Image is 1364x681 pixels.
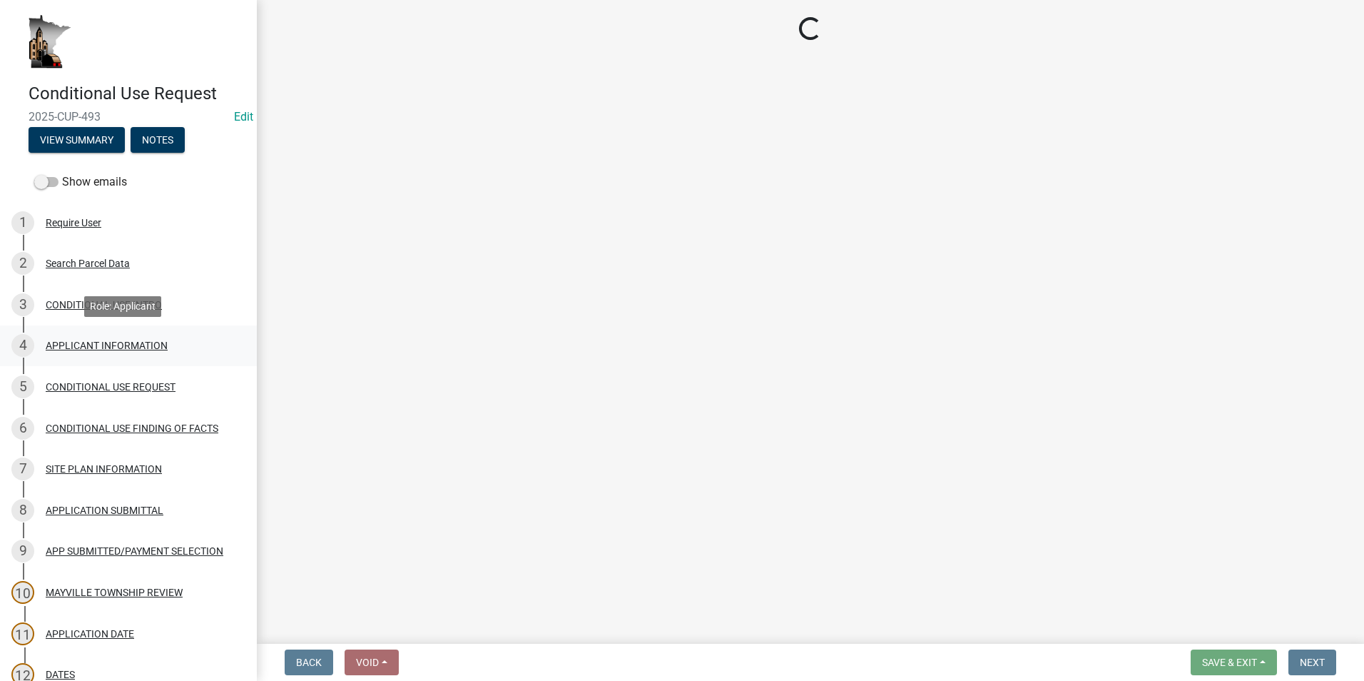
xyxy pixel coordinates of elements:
[1300,657,1325,668] span: Next
[1202,657,1257,668] span: Save & Exit
[46,587,183,597] div: MAYVILLE TOWNSHIP REVIEW
[34,173,127,191] label: Show emails
[46,629,134,639] div: APPLICATION DATE
[11,375,34,398] div: 5
[296,657,322,668] span: Back
[46,423,218,433] div: CONDITIONAL USE FINDING OF FACTS
[1288,650,1336,675] button: Next
[11,252,34,275] div: 2
[46,258,130,268] div: Search Parcel Data
[11,540,34,563] div: 9
[84,296,161,317] div: Role: Applicant
[131,127,185,153] button: Notes
[285,650,333,675] button: Back
[11,293,34,316] div: 3
[356,657,379,668] span: Void
[46,340,168,350] div: APPLICANT INFORMATION
[29,15,71,69] img: Houston County, Minnesota
[46,300,162,310] div: CONDITIONAL USE INTRO
[29,110,228,123] span: 2025-CUP-493
[234,110,253,123] a: Edit
[46,218,101,228] div: Require User
[11,334,34,357] div: 4
[29,135,125,146] wm-modal-confirm: Summary
[1191,650,1277,675] button: Save & Exit
[234,110,253,123] wm-modal-confirm: Edit Application Number
[46,382,175,392] div: CONDITIONAL USE REQUEST
[131,135,185,146] wm-modal-confirm: Notes
[11,622,34,645] div: 11
[11,458,34,480] div: 7
[11,211,34,234] div: 1
[345,650,399,675] button: Void
[46,505,163,515] div: APPLICATION SUBMITTAL
[29,127,125,153] button: View Summary
[46,670,75,680] div: DATES
[29,84,245,104] h4: Conditional Use Request
[46,464,162,474] div: SITE PLAN INFORMATION
[11,581,34,604] div: 10
[11,417,34,440] div: 6
[46,546,223,556] div: APP SUBMITTED/PAYMENT SELECTION
[11,499,34,522] div: 8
